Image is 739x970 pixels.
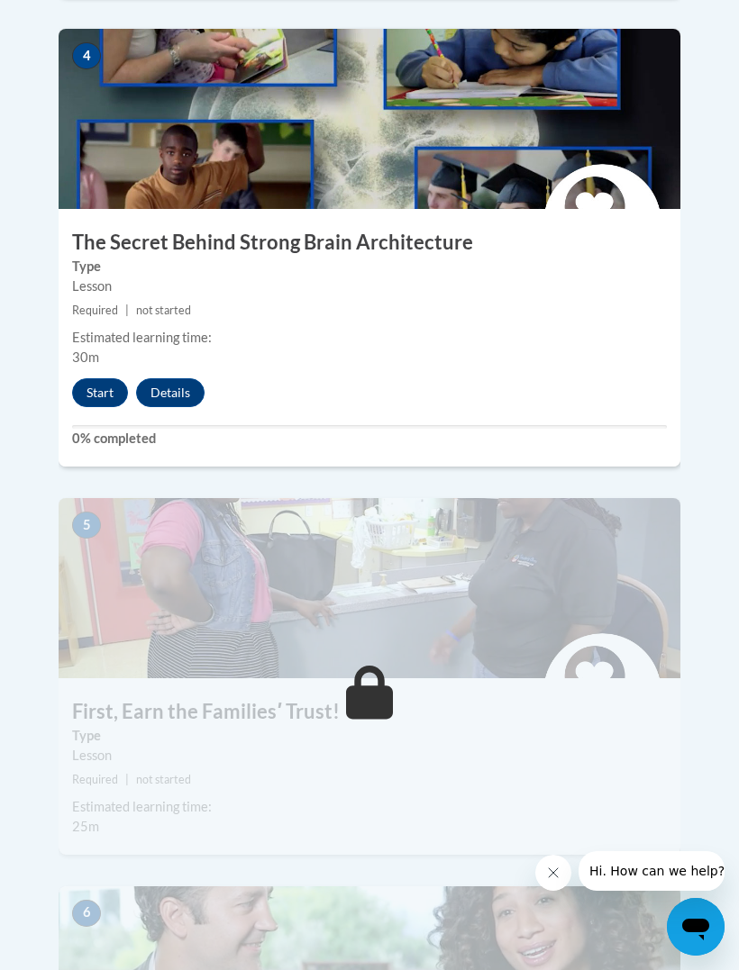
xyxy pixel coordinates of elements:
span: | [125,773,129,786]
img: Course Image [59,29,680,209]
label: 0% completed [72,429,667,449]
span: not started [136,773,191,786]
span: Required [72,773,118,786]
div: Lesson [72,746,667,766]
span: 25m [72,819,99,834]
div: Estimated learning time: [72,328,667,348]
iframe: Button to launch messaging window [667,898,725,956]
label: Type [72,726,667,746]
span: 5 [72,512,101,539]
h3: The Secret Behind Strong Brain Architecture [59,229,680,257]
span: Required [72,304,118,317]
span: | [125,304,129,317]
button: Details [136,378,205,407]
h3: First, Earn the Familiesʹ Trust! [59,698,680,726]
span: not started [136,304,191,317]
iframe: Message from company [579,851,725,891]
span: 4 [72,42,101,69]
span: 6 [72,900,101,927]
button: Start [72,378,128,407]
div: Estimated learning time: [72,797,667,817]
img: Course Image [59,498,680,678]
div: Lesson [72,276,667,296]
span: 30m [72,349,99,365]
label: Type [72,257,667,276]
iframe: Close message [535,855,571,891]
